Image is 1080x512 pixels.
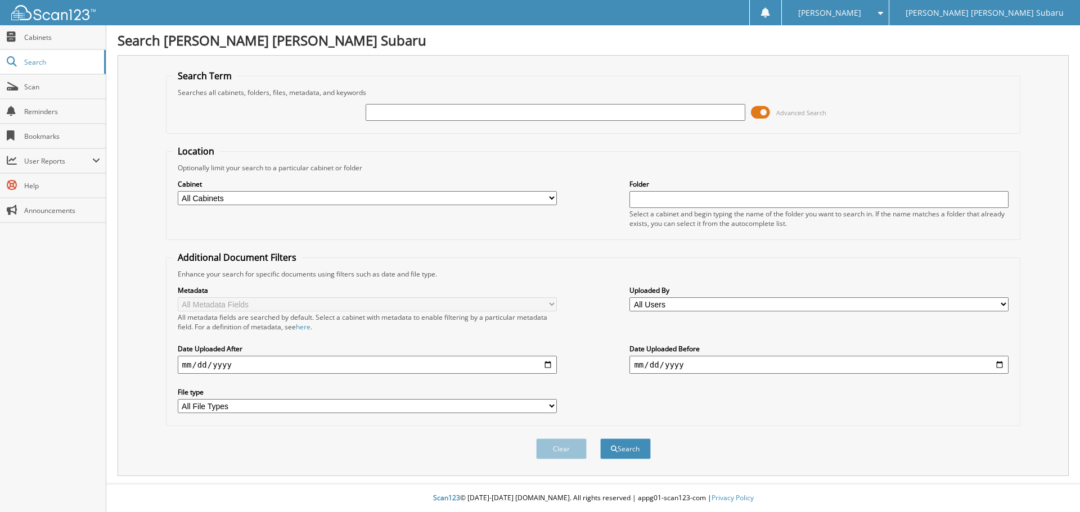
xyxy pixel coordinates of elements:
span: Scan123 [433,493,460,502]
div: Searches all cabinets, folders, files, metadata, and keywords [172,88,1015,97]
label: Folder [629,179,1009,189]
div: Enhance your search for specific documents using filters such as date and file type. [172,269,1015,279]
div: Optionally limit your search to a particular cabinet or folder [172,163,1015,173]
span: Announcements [24,206,100,215]
input: start [178,356,557,374]
span: [PERSON_NAME] [798,10,861,16]
legend: Location [172,145,220,157]
span: [PERSON_NAME] [PERSON_NAME] Subaru [906,10,1064,16]
button: Clear [536,438,587,459]
label: Metadata [178,286,557,295]
label: Cabinet [178,179,557,189]
label: Uploaded By [629,286,1009,295]
input: end [629,356,1009,374]
span: Bookmarks [24,132,100,141]
a: Privacy Policy [712,493,754,502]
label: File type [178,387,557,397]
h1: Search [PERSON_NAME] [PERSON_NAME] Subaru [118,31,1069,49]
span: User Reports [24,156,92,166]
div: © [DATE]-[DATE] [DOMAIN_NAME]. All rights reserved | appg01-scan123-com | [106,484,1080,512]
label: Date Uploaded Before [629,344,1009,354]
span: Scan [24,82,100,92]
div: Select a cabinet and begin typing the name of the folder you want to search in. If the name match... [629,209,1009,228]
span: Search [24,57,98,67]
a: here [296,322,310,332]
legend: Search Term [172,70,237,82]
span: Advanced Search [776,108,826,117]
div: All metadata fields are searched by default. Select a cabinet with metadata to enable filtering b... [178,312,557,332]
legend: Additional Document Filters [172,251,302,264]
label: Date Uploaded After [178,344,557,354]
button: Search [600,438,651,459]
span: Reminders [24,107,100,116]
span: Cabinets [24,33,100,42]
span: Help [24,181,100,191]
img: scan123-logo-white.svg [11,5,96,20]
